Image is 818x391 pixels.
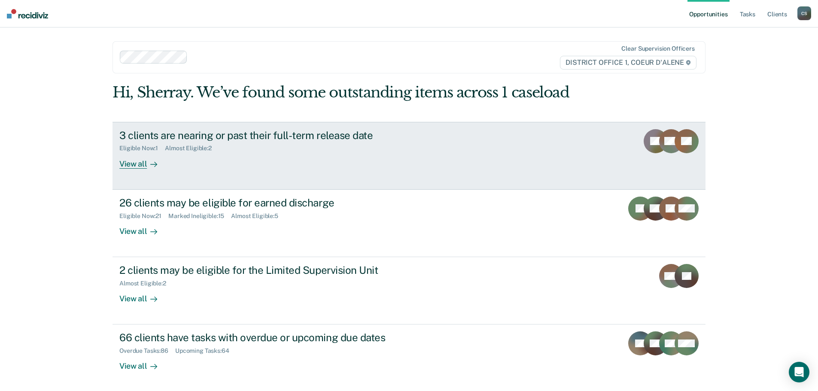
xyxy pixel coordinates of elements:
[119,197,421,209] div: 26 clients may be eligible for earned discharge
[789,362,809,382] div: Open Intercom Messenger
[175,347,236,355] div: Upcoming Tasks : 64
[119,287,167,304] div: View all
[621,45,694,52] div: Clear supervision officers
[797,6,811,20] div: C S
[119,264,421,276] div: 2 clients may be eligible for the Limited Supervision Unit
[119,219,167,236] div: View all
[560,56,696,70] span: DISTRICT OFFICE 1, COEUR D'ALENE
[119,129,421,142] div: 3 clients are nearing or past their full-term release date
[119,331,421,344] div: 66 clients have tasks with overdue or upcoming due dates
[119,280,173,287] div: Almost Eligible : 2
[113,122,705,190] a: 3 clients are nearing or past their full-term release dateEligible Now:1Almost Eligible:2View all
[119,347,175,355] div: Overdue Tasks : 86
[113,84,587,101] div: Hi, Sherray. We’ve found some outstanding items across 1 caseload
[119,212,168,220] div: Eligible Now : 21
[168,212,231,220] div: Marked Ineligible : 15
[165,145,219,152] div: Almost Eligible : 2
[119,355,167,371] div: View all
[231,212,285,220] div: Almost Eligible : 5
[119,152,167,169] div: View all
[113,257,705,324] a: 2 clients may be eligible for the Limited Supervision UnitAlmost Eligible:2View all
[113,190,705,257] a: 26 clients may be eligible for earned dischargeEligible Now:21Marked Ineligible:15Almost Eligible...
[7,9,48,18] img: Recidiviz
[119,145,165,152] div: Eligible Now : 1
[797,6,811,20] button: CS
